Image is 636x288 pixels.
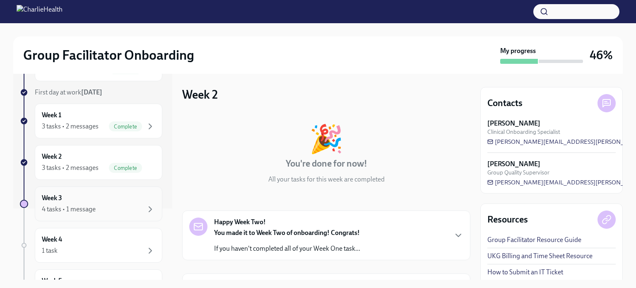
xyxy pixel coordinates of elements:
[487,235,581,244] a: Group Facilitator Resource Guide
[487,169,549,177] span: Group Quality Supervisor
[487,97,523,109] h4: Contacts
[20,145,162,180] a: Week 23 tasks • 2 messagesComplete
[20,228,162,263] a: Week 41 task
[182,87,218,102] h3: Week 2
[487,268,563,277] a: How to Submit an IT Ticket
[590,48,613,63] h3: 46%
[286,157,367,170] h4: You're done for now!
[214,229,360,237] strong: You made it to Week Two of onboarding! Congrats!
[42,152,62,161] h6: Week 2
[42,205,96,214] div: 4 tasks • 1 message
[309,125,343,152] div: 🎉
[487,252,593,261] a: UKG Billing and Time Sheet Resource
[42,194,62,203] h6: Week 3
[268,175,385,184] p: All your tasks for this week are completed
[214,244,360,253] p: If you haven't completed all of your Week One task...
[20,186,162,221] a: Week 34 tasks • 1 message
[81,88,102,96] strong: [DATE]
[487,213,528,226] h4: Resources
[487,160,540,169] strong: [PERSON_NAME]
[42,122,99,131] div: 3 tasks • 2 messages
[487,119,540,128] strong: [PERSON_NAME]
[42,235,62,244] h6: Week 4
[42,111,61,120] h6: Week 1
[42,276,62,286] h6: Week 5
[214,218,266,227] strong: Happy Week Two!
[42,246,58,255] div: 1 task
[20,104,162,138] a: Week 13 tasks • 2 messagesComplete
[42,163,99,172] div: 3 tasks • 2 messages
[23,47,194,63] h2: Group Facilitator Onboarding
[500,46,536,56] strong: My progress
[487,128,560,136] span: Clinical Onboarding Specialist
[17,5,63,18] img: CharlieHealth
[109,123,142,130] span: Complete
[109,165,142,171] span: Complete
[20,88,162,97] a: First day at work[DATE]
[35,88,102,96] span: First day at work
